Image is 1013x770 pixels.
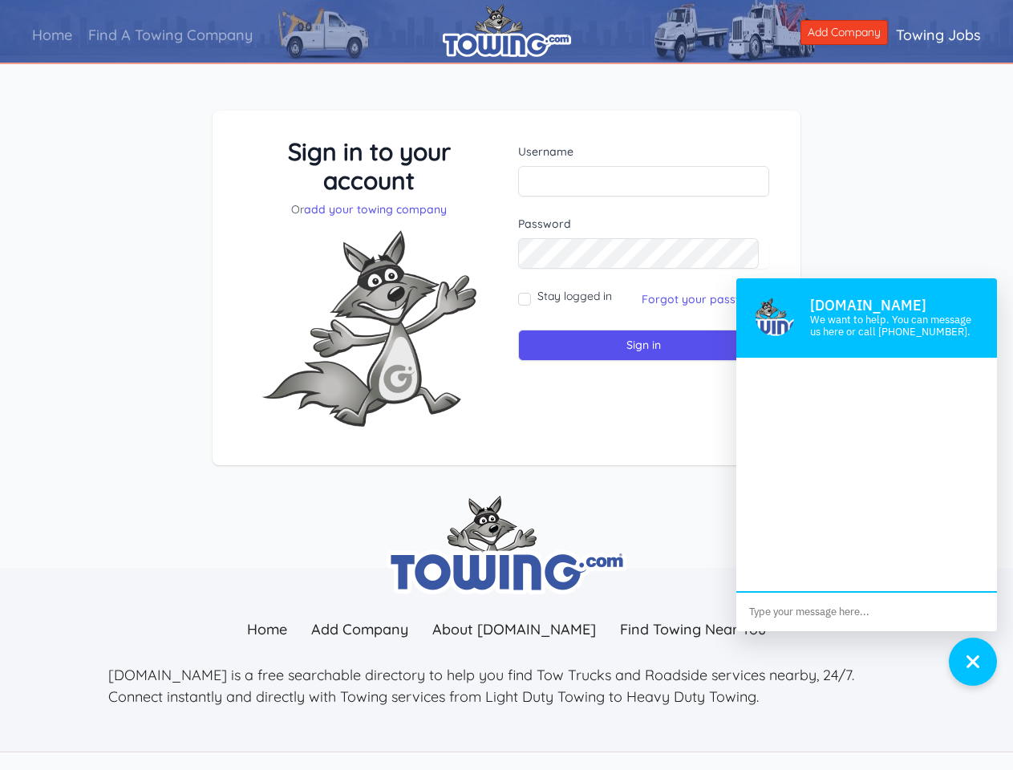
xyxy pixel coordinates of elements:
[304,202,447,217] a: add your towing company
[518,216,768,232] label: Password
[244,201,494,217] p: Or
[24,12,80,58] a: Home
[244,137,494,195] h3: Sign in to your account
[299,612,420,646] a: Add Company
[420,612,608,646] a: About [DOMAIN_NAME]
[235,612,299,646] a: Home
[800,20,888,45] a: Add Company
[80,12,261,58] a: Find A Towing Company
[108,664,906,707] p: [DOMAIN_NAME] is a free searchable directory to help you find Tow Trucks and Roadside services ne...
[537,288,612,304] label: Stay logged in
[642,292,769,306] a: Forgot your password?
[443,4,571,57] img: logo.png
[708,251,1013,702] iframe: Conversations
[518,330,768,361] input: Sign in
[387,496,627,594] img: towing
[518,144,768,160] label: Username
[608,612,778,646] a: Find Towing Near You
[888,12,989,58] a: Towing Jobs
[249,217,489,440] img: Fox-Excited.png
